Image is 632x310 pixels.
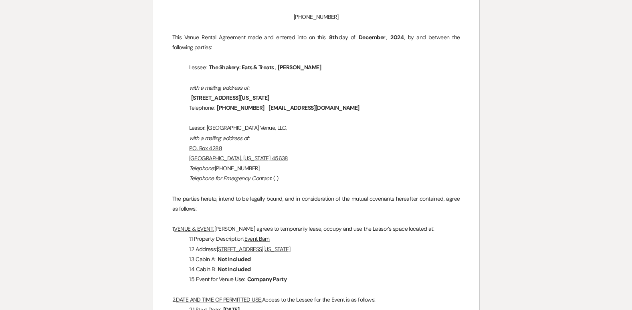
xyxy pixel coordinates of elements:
[190,93,270,103] span: [STREET_ADDRESS][US_STATE]
[172,274,460,284] p: 1.5 Event for Venue Use:
[189,165,215,172] em: Telephone:
[172,163,460,173] p: [PHONE_NUMBER]
[246,275,288,284] span: Company Party
[216,103,265,113] span: [PHONE_NUMBER]
[172,173,460,183] p: : ( )
[390,33,404,42] span: 2024
[189,135,249,142] em: with a mailing address of:
[172,224,460,234] p: 1. [PERSON_NAME] agrees to temporarily lease, occupy and use the Lessor’s space located at:
[172,194,460,214] p: The parties hereto, intend to be legally bound, and in consideration of the mutual covenants here...
[172,254,460,264] p: 1.3 Cabin A:
[172,264,460,274] p: 1.4 Cabin B:
[268,103,360,113] span: [EMAIL_ADDRESS][DOMAIN_NAME]
[189,145,222,152] u: P.O. Box 4288
[277,63,322,72] span: [PERSON_NAME]
[172,62,460,72] p: Lessee: ,
[217,265,251,274] span: Not Included
[172,123,460,133] p: Lessor: [GEOGRAPHIC_DATA] Venue, LLC,
[217,255,251,264] span: Not Included
[172,234,460,244] p: 1.1 Property Description:
[172,295,460,305] p: 2. Access to the Lessee for the Event is as follows:
[172,103,460,113] p: Telephone:
[208,63,275,72] span: The Shakery: Eats & Treats
[174,225,214,232] u: VENUE & EVENT:
[244,235,270,242] u: Event Barn
[189,175,271,182] em: Telephone for Emergency Contact
[328,33,339,42] span: 8th
[172,244,460,254] p: 1.2 Address:
[189,84,249,91] em: with a mailing address of:
[358,33,386,42] span: December
[189,155,288,162] u: [GEOGRAPHIC_DATA], [US_STATE] 45638
[217,246,290,253] u: [STREET_ADDRESS][US_STATE]
[176,296,262,303] u: DATE AND TIME OF PERMITTED USE:
[172,12,460,22] p: [PHONE_NUMBER]
[172,32,460,52] p: This Venue Rental Agreement made and entered into on this day of , , by and between the following...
